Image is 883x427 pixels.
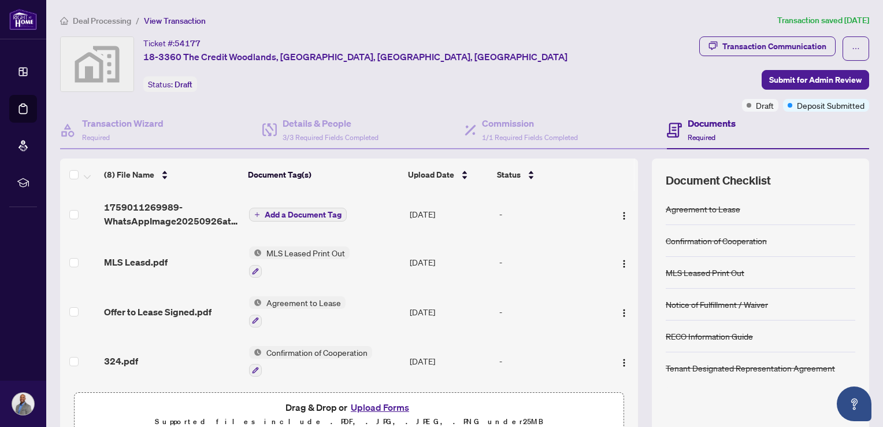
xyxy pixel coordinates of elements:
[666,266,744,279] div: MLS Leased Print Out
[143,50,567,64] span: 18-3360 The Credit Woodlands, [GEOGRAPHIC_DATA], [GEOGRAPHIC_DATA], [GEOGRAPHIC_DATA]
[619,211,629,220] img: Logo
[852,45,860,53] span: ellipsis
[104,200,239,228] span: 1759011269989-WhatsAppImage20250926at15822AM1.jpeg
[499,256,602,268] div: -
[405,237,495,287] td: [DATE]
[249,207,347,222] button: Add a Document Tag
[265,211,342,219] span: Add a Document Tag
[666,172,771,189] span: Document Checklist
[61,37,133,91] img: svg%3e
[283,133,379,142] span: 3/3 Required Fields Completed
[499,355,602,367] div: -
[756,99,774,112] span: Draft
[405,191,495,237] td: [DATE]
[666,298,768,311] div: Notice of Fulfillment / Waiver
[499,305,602,318] div: -
[285,400,413,415] span: Drag & Drop or
[249,208,347,222] button: Add a Document Tag
[615,303,633,321] button: Logo
[615,253,633,271] button: Logo
[666,234,767,247] div: Confirmation of Cooperation
[243,159,403,191] th: Document Tag(s)
[249,346,372,377] button: Status IconConfirmation of Cooperation
[60,17,68,25] span: home
[722,37,826,56] div: Transaction Communication
[666,330,753,343] div: RECO Information Guide
[104,168,154,181] span: (8) File Name
[666,362,835,374] div: Tenant Designated Representation Agreement
[104,255,168,269] span: MLS Leasd.pdf
[837,386,871,421] button: Open asap
[143,76,197,92] div: Status:
[104,305,212,319] span: Offer to Lease Signed.pdf
[405,287,495,337] td: [DATE]
[699,36,836,56] button: Transaction Communication
[405,337,495,386] td: [DATE]
[143,36,201,50] div: Ticket #:
[619,308,629,318] img: Logo
[136,14,139,27] li: /
[499,208,602,220] div: -
[249,296,262,309] img: Status Icon
[408,168,454,181] span: Upload Date
[249,246,350,278] button: Status IconMLS Leased Print Out
[249,296,346,327] button: Status IconAgreement to Lease
[492,159,603,191] th: Status
[82,116,164,130] h4: Transaction Wizard
[403,159,492,191] th: Upload Date
[262,296,346,309] span: Agreement to Lease
[769,71,862,89] span: Submit for Admin Review
[73,16,131,26] span: Deal Processing
[762,70,869,90] button: Submit for Admin Review
[482,133,578,142] span: 1/1 Required Fields Completed
[144,16,206,26] span: View Transaction
[777,14,869,27] article: Transaction saved [DATE]
[283,116,379,130] h4: Details & People
[9,9,37,30] img: logo
[347,400,413,415] button: Upload Forms
[12,393,34,415] img: Profile Icon
[666,203,740,215] div: Agreement to Lease
[688,133,715,142] span: Required
[262,346,372,359] span: Confirmation of Cooperation
[175,79,192,90] span: Draft
[99,159,243,191] th: (8) File Name
[482,116,578,130] h4: Commission
[619,358,629,367] img: Logo
[254,212,260,218] span: plus
[249,246,262,259] img: Status Icon
[104,354,138,368] span: 324.pdf
[497,168,521,181] span: Status
[688,116,736,130] h4: Documents
[615,205,633,223] button: Logo
[615,352,633,370] button: Logo
[619,259,629,268] img: Logo
[262,246,350,259] span: MLS Leased Print Out
[82,133,110,142] span: Required
[175,38,201,49] span: 54177
[797,99,865,112] span: Deposit Submitted
[249,346,262,359] img: Status Icon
